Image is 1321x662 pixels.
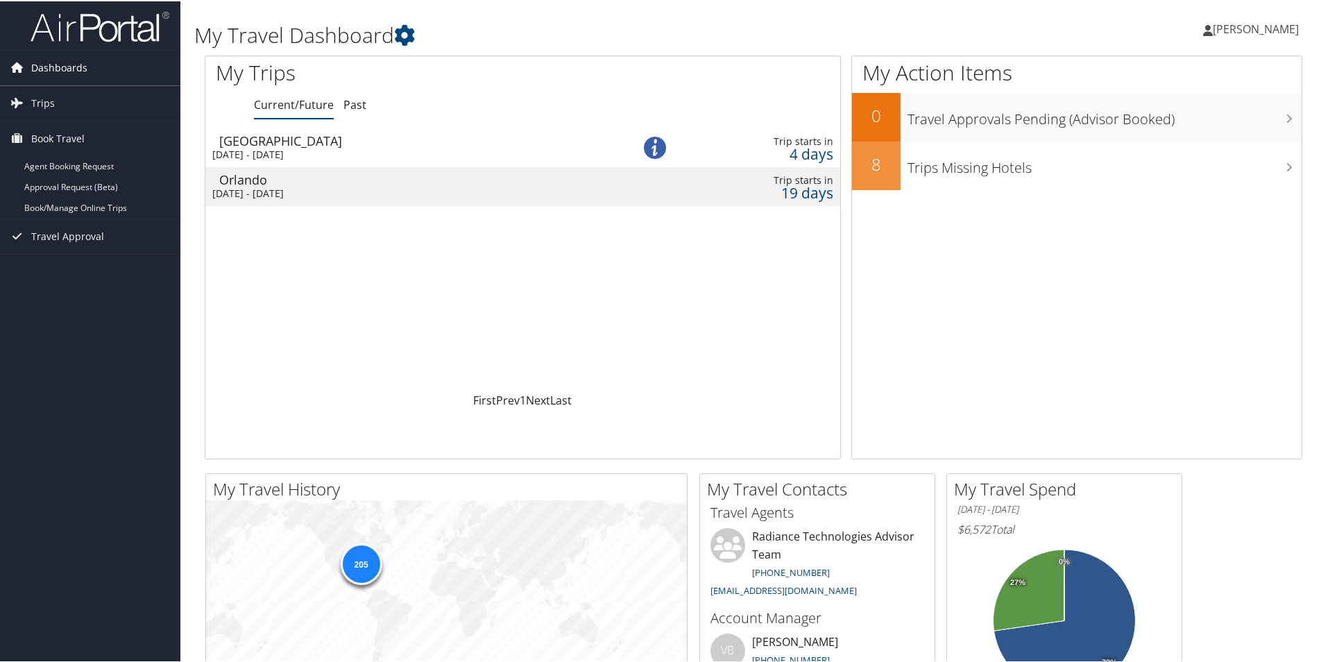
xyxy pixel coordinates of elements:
div: [DATE] - [DATE] [212,186,597,198]
a: Last [550,391,572,407]
a: [EMAIL_ADDRESS][DOMAIN_NAME] [710,583,857,595]
h2: My Travel Contacts [707,476,935,500]
a: 8Trips Missing Hotels [852,140,1302,189]
tspan: 27% [1010,577,1025,586]
div: [DATE] - [DATE] [212,147,597,160]
h6: [DATE] - [DATE] [957,502,1171,515]
div: Trip starts in [703,173,833,185]
a: 0Travel Approvals Pending (Advisor Booked) [852,92,1302,140]
h2: My Travel Spend [954,476,1182,500]
tspan: 0% [1059,557,1070,565]
div: 205 [340,542,382,584]
span: Travel Approval [31,218,104,253]
h2: 8 [852,151,901,175]
span: Trips [31,85,55,119]
h1: My Travel Dashboard [194,19,940,49]
a: 1 [520,391,526,407]
h3: Trips Missing Hotels [907,150,1302,176]
img: alert-flat-solid-info.png [644,135,666,158]
div: 19 days [703,185,833,198]
h3: Travel Agents [710,502,924,521]
a: First [473,391,496,407]
h2: 0 [852,103,901,126]
a: [PHONE_NUMBER] [752,565,830,577]
h2: My Travel History [213,476,687,500]
h6: Total [957,520,1171,536]
a: Next [526,391,550,407]
h1: My Action Items [852,57,1302,86]
div: Orlando [219,172,604,185]
a: Past [343,96,366,111]
li: Radiance Technologies Advisor Team [704,527,931,601]
a: Current/Future [254,96,334,111]
div: [GEOGRAPHIC_DATA] [219,133,604,146]
a: Prev [496,391,520,407]
a: [PERSON_NAME] [1203,7,1313,49]
span: Dashboards [31,49,87,84]
h3: Account Manager [710,607,924,627]
span: [PERSON_NAME] [1213,20,1299,35]
span: $6,572 [957,520,991,536]
div: Trip starts in [703,134,833,146]
img: airportal-logo.png [31,9,169,42]
div: 4 days [703,146,833,159]
h1: My Trips [216,57,565,86]
span: Book Travel [31,120,85,155]
h3: Travel Approvals Pending (Advisor Booked) [907,101,1302,128]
